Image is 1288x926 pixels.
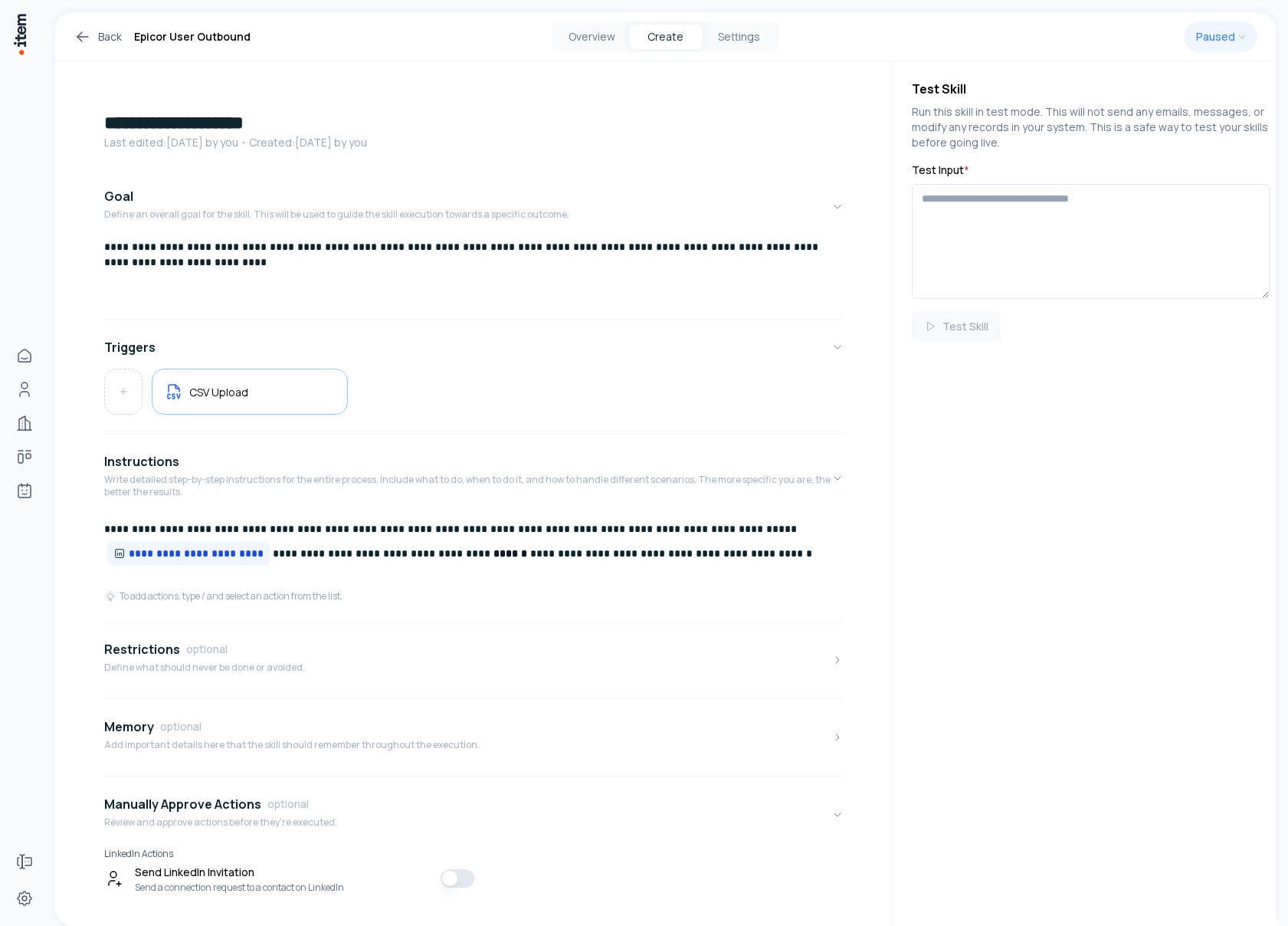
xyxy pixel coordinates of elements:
span: Send LinkedIn Invitation [135,863,344,882]
h4: Test Skill [912,80,1270,98]
button: Create [629,25,703,49]
h4: Memory [104,717,154,736]
p: Write detailed step-by-step instructions for the entire process. Include what to do, when to do i... [104,474,831,498]
img: Item Brain Logo [12,12,28,56]
a: Deals [9,442,40,472]
button: MemoryoptionalAdd important details here that the skill should remember throughout the execution. [104,705,844,770]
button: Triggers [104,326,844,369]
h4: Instructions [104,452,179,471]
h4: Goal [104,187,133,205]
p: Define an overall goal for the skill. This will be used to guide the skill execution towards a sp... [104,209,569,221]
h4: Triggers [104,338,156,356]
div: GoalDefine an overall goal for the skill. This will be used to guide the skill execution towards ... [104,239,844,313]
h6: LinkedIn Actions [104,847,474,860]
p: Define what should never be done or avoided. [104,662,305,674]
button: Overview [556,25,629,49]
span: optional [186,642,228,657]
button: InstructionsWrite detailed step-by-step instructions for the entire process. Include what to do, ... [104,440,844,517]
span: Send a connection request to a contact on LinkedIn [135,882,344,894]
button: Settings [703,25,776,49]
p: Last edited: [DATE] by you ・Created: [DATE] by you [104,135,844,150]
p: Run this skill in test mode. This will not send any emails, messages, or modify any records in yo... [912,104,1270,150]
a: Home [9,340,40,371]
h4: Restrictions [104,640,180,658]
a: Forms [9,846,40,877]
button: Manually Approve ActionsoptionalReview and approve actions before they're executed. [104,783,844,847]
h1: Epicor User Outbound [134,28,251,46]
div: To add actions, type / and select an action from the list. [104,590,342,603]
span: optional [267,796,309,812]
p: Review and approve actions before they're executed. [104,816,337,829]
div: Triggers [104,369,844,427]
a: Companies [9,408,40,438]
span: optional [160,719,202,734]
a: People [9,374,40,405]
div: Manually Approve ActionsoptionalReview and approve actions before they're executed. [104,847,844,906]
h4: Manually Approve Actions [104,795,261,813]
a: Agents [9,475,40,506]
a: Back [74,28,122,46]
button: GoalDefine an overall goal for the skill. This will be used to guide the skill execution towards ... [104,175,844,239]
h5: CSV Upload [189,385,248,399]
div: InstructionsWrite detailed step-by-step instructions for the entire process. Include what to do, ... [104,517,844,615]
label: Test Input [912,163,1270,178]
a: Settings [9,883,40,914]
button: RestrictionsoptionalDefine what should never be done or avoided. [104,628,844,692]
p: Add important details here that the skill should remember throughout the execution. [104,739,480,751]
